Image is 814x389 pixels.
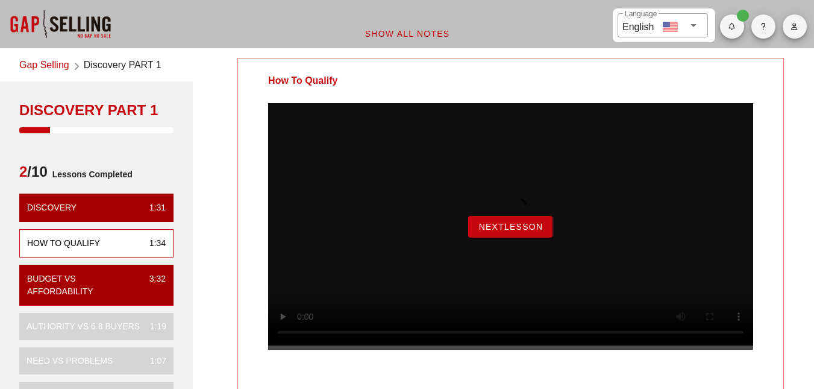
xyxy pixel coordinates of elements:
div: Discovery PART 1 [19,101,174,120]
div: How To Qualify [238,59,368,103]
span: Discovery PART 1 [84,58,161,74]
span: 2 [19,163,27,180]
div: 1:07 [140,355,166,367]
button: Show All Notes [355,23,460,45]
div: 1:31 [140,201,166,214]
div: English [622,17,654,34]
span: NextLesson [478,222,543,232]
span: /10 [19,162,48,186]
div: Budget vs Affordability [27,273,140,298]
div: 1:19 [140,320,166,333]
div: Authority vs 6.8 Buyers [27,320,140,333]
a: Gap Selling [19,58,69,74]
span: Show All Notes [365,29,450,39]
span: Badge [737,10,749,22]
button: NextLesson [468,216,553,238]
span: Lessons Completed [48,162,133,186]
div: Discovery [27,201,77,214]
div: LanguageEnglish [618,13,708,37]
div: How To Qualify [27,237,100,250]
div: 1:34 [140,237,166,250]
div: 3:32 [140,273,166,298]
div: Need vs Problems [27,355,113,367]
label: Language [625,10,657,19]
